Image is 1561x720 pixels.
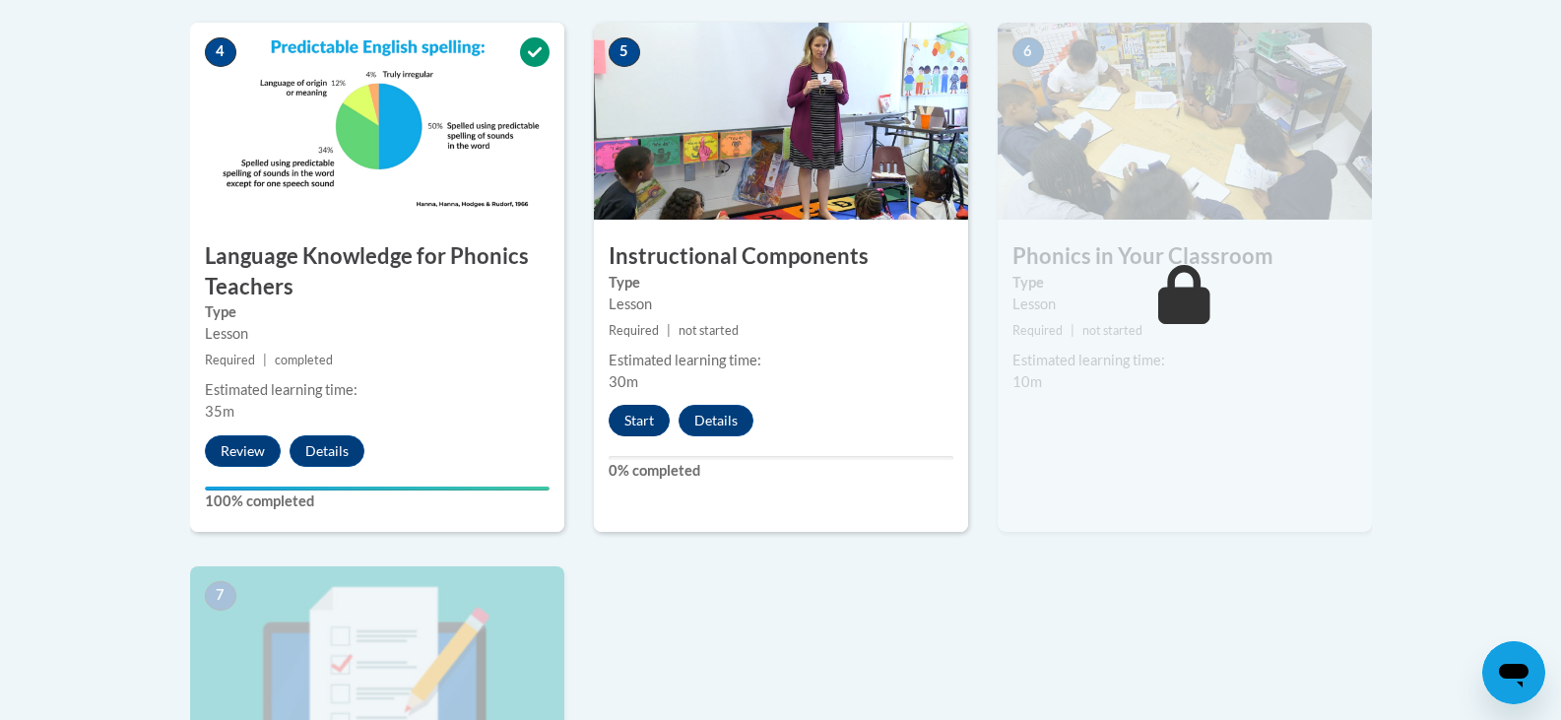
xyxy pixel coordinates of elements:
[679,323,739,338] span: not started
[1071,323,1074,338] span: |
[609,272,953,294] label: Type
[190,23,564,220] img: Course Image
[679,405,753,436] button: Details
[205,581,236,611] span: 7
[205,487,550,491] div: Your progress
[1082,323,1142,338] span: not started
[290,435,364,467] button: Details
[1012,272,1357,294] label: Type
[1012,323,1063,338] span: Required
[609,37,640,67] span: 5
[1012,294,1357,315] div: Lesson
[594,241,968,272] h3: Instructional Components
[609,373,638,390] span: 30m
[205,435,281,467] button: Review
[998,23,1372,220] img: Course Image
[1012,37,1044,67] span: 6
[205,323,550,345] div: Lesson
[1482,641,1545,704] iframe: Button to launch messaging window
[205,491,550,512] label: 100% completed
[205,37,236,67] span: 4
[609,294,953,315] div: Lesson
[1012,373,1042,390] span: 10m
[205,379,550,401] div: Estimated learning time:
[205,353,255,367] span: Required
[275,353,333,367] span: completed
[609,350,953,371] div: Estimated learning time:
[609,405,670,436] button: Start
[190,241,564,302] h3: Language Knowledge for Phonics Teachers
[263,353,267,367] span: |
[609,323,659,338] span: Required
[205,301,550,323] label: Type
[205,403,234,420] span: 35m
[998,241,1372,272] h3: Phonics in Your Classroom
[609,460,953,482] label: 0% completed
[1012,350,1357,371] div: Estimated learning time:
[667,323,671,338] span: |
[594,23,968,220] img: Course Image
